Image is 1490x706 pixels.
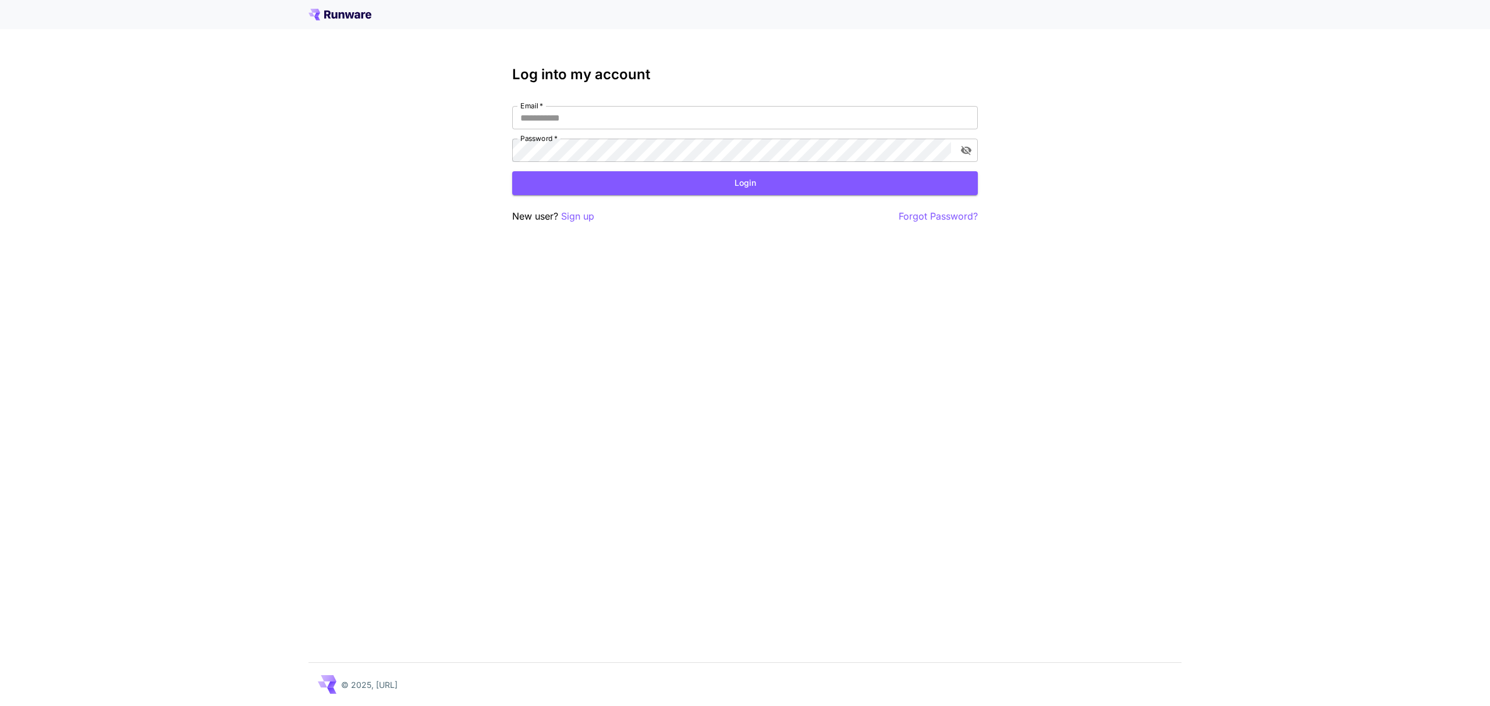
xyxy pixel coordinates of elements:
[520,101,543,111] label: Email
[899,209,978,224] button: Forgot Password?
[341,679,398,691] p: © 2025, [URL]
[512,171,978,195] button: Login
[512,209,594,224] p: New user?
[512,66,978,83] h3: Log into my account
[956,140,977,161] button: toggle password visibility
[561,209,594,224] button: Sign up
[520,133,558,143] label: Password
